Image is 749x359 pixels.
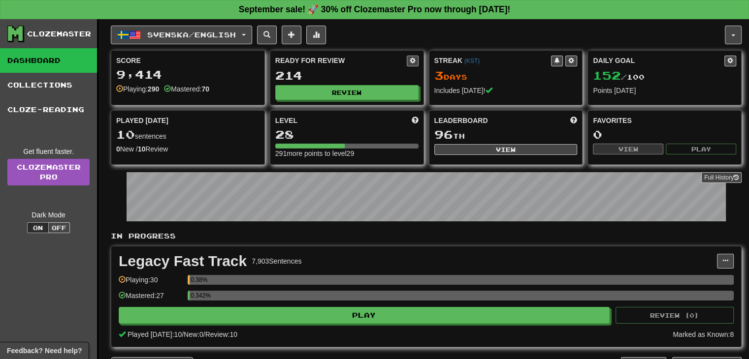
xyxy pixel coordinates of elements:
[116,68,260,81] div: 9,414
[593,144,663,154] button: View
[119,275,183,291] div: Playing: 30
[593,128,736,141] div: 0
[116,144,260,154] div: New / Review
[48,222,70,233] button: Off
[7,159,90,185] a: ClozemasterPro
[116,56,260,65] div: Score
[119,307,610,324] button: Play
[116,116,168,125] span: Played [DATE]
[7,147,90,156] div: Get fluent faster.
[203,330,205,338] span: /
[119,291,183,307] div: Mastered: 27
[257,26,277,44] button: Search sentences
[412,116,419,125] span: Score more points to level up
[7,210,90,220] div: Dark Mode
[111,26,252,44] button: Svenska/English
[275,85,419,100] button: Review
[701,172,742,183] button: Full History
[27,222,49,233] button: On
[116,127,135,141] span: 10
[252,256,301,266] div: 7,903 Sentences
[434,68,444,82] span: 3
[434,116,488,125] span: Leaderboard
[434,69,578,82] div: Day s
[275,116,297,125] span: Level
[434,86,578,95] div: Includes [DATE]!
[27,29,91,39] div: Clozemaster
[128,330,182,338] span: Played [DATE]: 10
[119,254,247,269] div: Legacy Fast Track
[147,30,236,39] span: Svenska / English
[116,84,159,94] div: Playing:
[464,58,480,64] a: (KST)
[182,330,184,338] span: /
[570,116,577,125] span: This week in points, UTC
[673,329,734,339] div: Marked as Known: 8
[111,231,742,241] p: In Progress
[666,144,736,154] button: Play
[593,56,724,66] div: Daily Goal
[7,346,82,356] span: Open feedback widget
[184,330,203,338] span: New: 0
[275,149,419,158] div: 291 more points to level 29
[239,4,511,14] strong: September sale! 🚀 30% off Clozemaster Pro now through [DATE]!
[201,85,209,93] strong: 70
[593,68,621,82] span: 152
[282,26,301,44] button: Add sentence to collection
[306,26,326,44] button: More stats
[116,145,120,153] strong: 0
[593,86,736,95] div: Points [DATE]
[205,330,237,338] span: Review: 10
[148,85,159,93] strong: 290
[275,128,419,141] div: 28
[116,128,260,141] div: sentences
[593,73,645,81] span: / 100
[275,69,419,82] div: 214
[434,56,552,65] div: Streak
[593,116,736,125] div: Favorites
[434,144,578,155] button: View
[138,145,146,153] strong: 10
[434,127,453,141] span: 96
[434,128,578,141] div: th
[164,84,209,94] div: Mastered:
[616,307,734,324] button: Review (0)
[275,56,407,65] div: Ready for Review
